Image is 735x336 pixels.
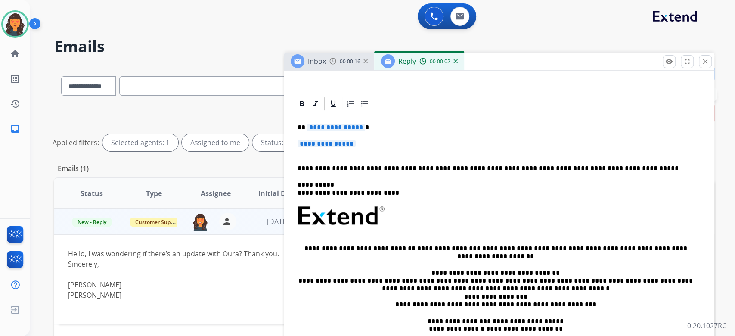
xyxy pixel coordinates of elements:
mat-icon: list_alt [10,74,20,84]
div: Hello, I was wondering if there’s an update with Oura? Thank you. [68,249,577,259]
span: Initial Date [258,188,297,199]
div: [PERSON_NAME] [68,280,577,290]
div: [PERSON_NAME] [68,290,577,300]
p: Applied filters: [53,137,99,148]
div: Ordered List [344,97,357,110]
span: Status [81,188,103,199]
span: Customer Support [130,218,186,227]
div: Assigned to me [182,134,249,151]
span: 00:00:02 [430,58,450,65]
div: Status: New - Initial [252,134,343,151]
mat-icon: person_remove [223,216,233,227]
div: Sincerely, [68,259,577,269]
span: Reply [398,56,416,66]
div: Bullet List [358,97,371,110]
span: Inbox [308,56,326,66]
div: Bold [295,97,308,110]
h2: Emails [54,38,714,55]
p: Emails (1) [54,163,92,174]
div: Underline [327,97,340,110]
span: [DATE] [267,217,288,226]
div: Italic [309,97,322,110]
div: Selected agents: 1 [102,134,178,151]
span: 00:00:16 [340,58,360,65]
mat-icon: remove_red_eye [665,58,673,65]
mat-icon: history [10,99,20,109]
mat-icon: home [10,49,20,59]
mat-icon: fullscreen [683,58,691,65]
span: Assignee [201,188,231,199]
span: Type [146,188,162,199]
span: New - Reply [72,218,112,227]
img: agent-avatar [192,213,209,231]
mat-icon: close [701,58,709,65]
p: 0.20.1027RC [687,320,726,331]
img: avatar [3,12,27,36]
mat-icon: inbox [10,124,20,134]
